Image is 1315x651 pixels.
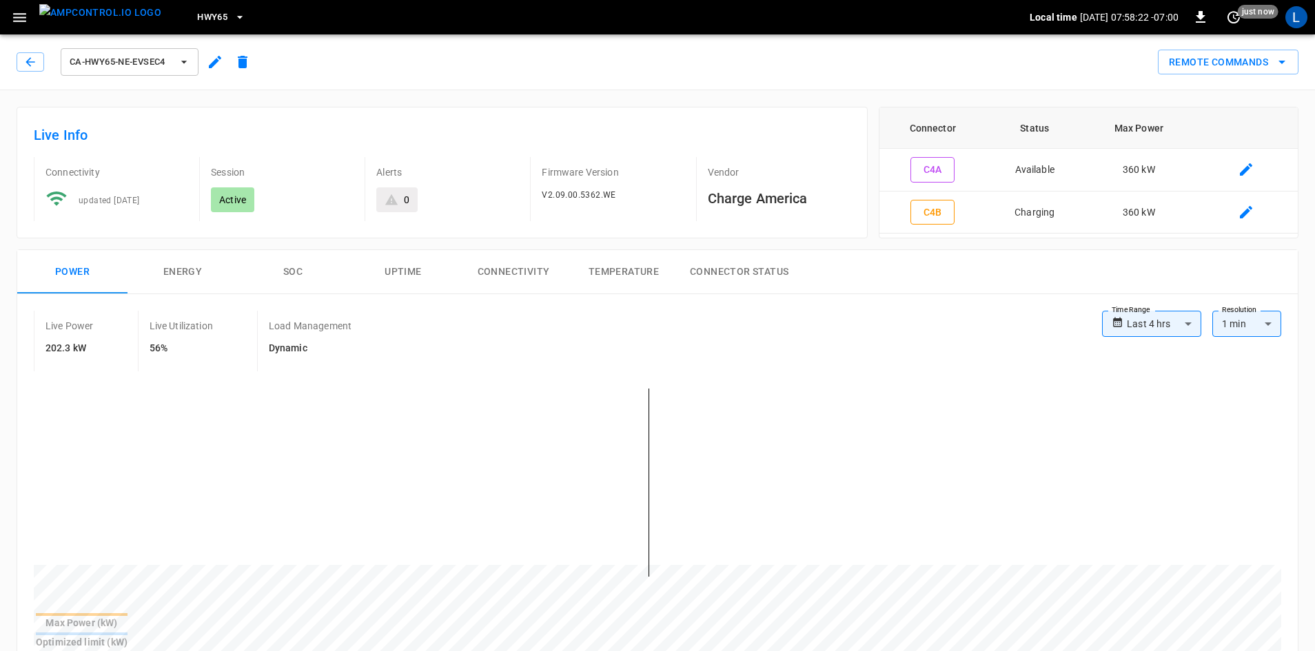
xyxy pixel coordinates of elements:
button: Connectivity [458,250,569,294]
p: Live Power [45,319,94,333]
th: Max Power [1083,107,1194,149]
button: set refresh interval [1223,6,1245,28]
div: 1 min [1212,311,1281,337]
span: ca-hwy65-ne-evseC4 [70,54,172,70]
p: Firmware Version [542,165,684,179]
button: ca-hwy65-ne-evseC4 [61,48,198,76]
th: Status [986,107,1083,149]
button: Remote Commands [1158,50,1298,75]
p: Load Management [269,319,351,333]
img: ampcontrol.io logo [39,4,161,21]
div: remote commands options [1158,50,1298,75]
h6: 202.3 kW [45,341,94,356]
span: just now [1238,5,1278,19]
h6: 56% [150,341,213,356]
table: connector table [879,107,1298,234]
button: C4B [910,200,955,225]
h6: Dynamic [269,341,351,356]
td: 360 kW [1083,192,1194,234]
button: HWY65 [192,4,251,31]
button: SOC [238,250,348,294]
span: V2.09.00.5362.WE [542,190,615,200]
p: Session [211,165,354,179]
th: Connector [879,107,986,149]
p: Connectivity [45,165,188,179]
button: Power [17,250,128,294]
button: Uptime [348,250,458,294]
label: Resolution [1222,304,1256,316]
p: Active [219,193,246,207]
p: [DATE] 07:58:22 -07:00 [1080,10,1179,24]
button: Connector Status [679,250,799,294]
p: Local time [1030,10,1077,24]
td: Available [986,149,1083,192]
h6: Charge America [708,187,850,209]
p: Live Utilization [150,319,213,333]
div: 0 [404,193,409,207]
td: Charging [986,192,1083,234]
td: 360 kW [1083,149,1194,192]
div: Last 4 hrs [1127,311,1201,337]
label: Time Range [1112,304,1150,316]
span: updated [DATE] [79,196,140,205]
div: profile-icon [1285,6,1307,28]
button: C4A [910,157,955,183]
button: Temperature [569,250,679,294]
p: Vendor [708,165,850,179]
button: Energy [128,250,238,294]
p: Alerts [376,165,519,179]
span: HWY65 [197,10,227,25]
h6: Live Info [34,124,850,146]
